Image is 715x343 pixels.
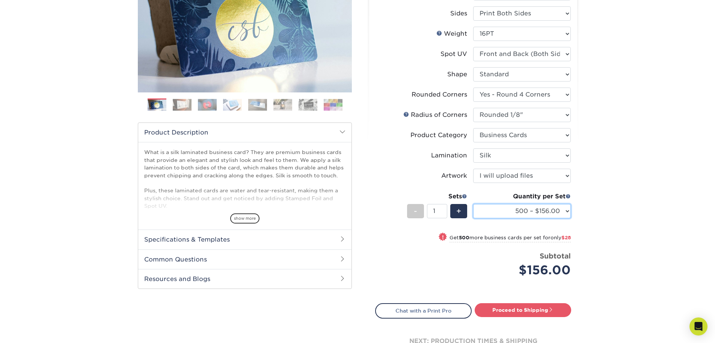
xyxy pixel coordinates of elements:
strong: Subtotal [540,252,571,260]
div: Spot UV [440,50,467,59]
span: ! [442,233,444,241]
span: - [414,205,417,217]
a: Chat with a Print Pro [375,303,472,318]
h2: Product Description [138,123,351,142]
span: + [456,205,461,217]
strong: 500 [459,235,469,240]
p: What is a silk laminated business card? They are premium business cards that provide an elegant a... [144,148,345,271]
div: Open Intercom Messenger [689,317,707,335]
img: Business Cards 04 [223,99,242,110]
img: Business Cards 08 [324,99,342,110]
span: $28 [561,235,571,240]
img: Business Cards 07 [299,99,317,110]
small: Get more business cards per set for [450,235,571,242]
div: Shape [447,70,467,79]
span: show more [230,213,259,224]
div: Sets [407,192,467,201]
div: Product Category [410,131,467,140]
img: Business Cards 06 [273,99,292,110]
a: Proceed to Shipping [475,303,571,317]
div: Weight [436,29,467,38]
div: $156.00 [479,261,571,279]
span: only [551,235,571,240]
div: Rounded Corners [412,90,467,99]
div: Artwork [441,171,467,180]
h2: Specifications & Templates [138,230,351,249]
h2: Resources and Blogs [138,269,351,289]
img: Business Cards 02 [173,99,192,110]
img: Business Cards 03 [198,99,217,110]
div: Quantity per Set [473,192,571,201]
img: Business Cards 01 [148,96,166,115]
img: Business Cards 05 [248,99,267,110]
div: Lamination [431,151,467,160]
iframe: Google Customer Reviews [2,320,64,340]
div: Sides [450,9,467,18]
h2: Common Questions [138,249,351,269]
div: Radius of Corners [403,110,467,119]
